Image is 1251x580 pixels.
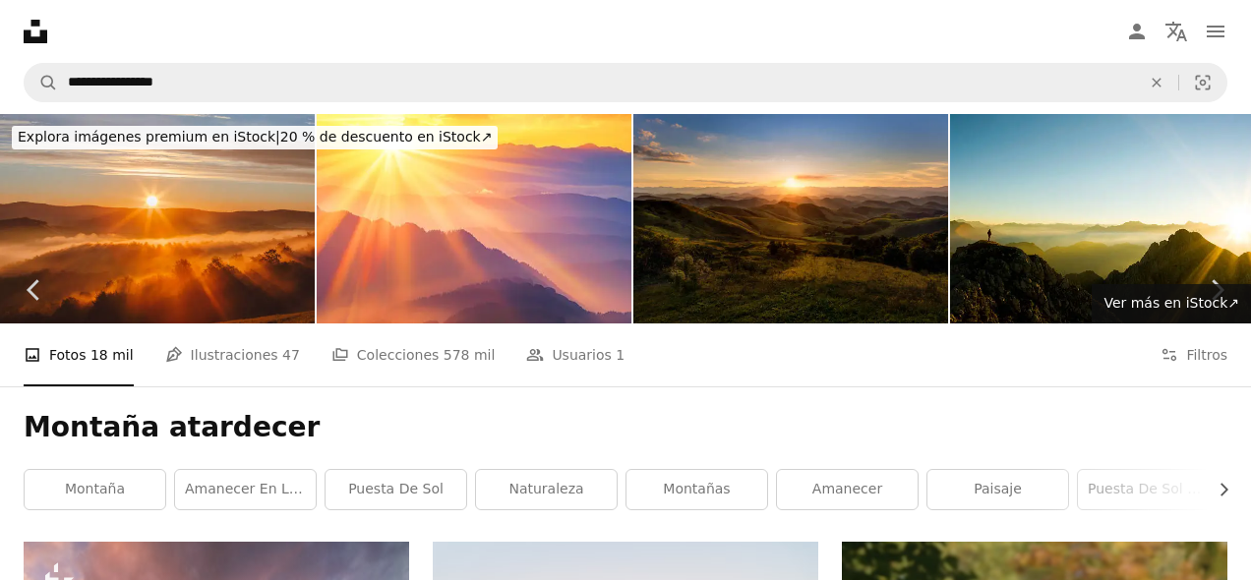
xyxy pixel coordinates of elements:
span: 47 [282,344,300,366]
a: Puesta de sol en las montañas [1078,470,1219,509]
span: Explora imágenes premium en iStock | [18,129,280,145]
a: Colecciones 578 mil [331,323,496,386]
button: desplazar lista a la derecha [1206,470,1227,509]
span: 20 % de descuento en iStock ↗ [18,129,492,145]
a: Iniciar sesión / Registrarse [1117,12,1157,51]
img: Atardecer en las montañas de Serra da Beleza, entre Río de Janeiro y Minas Gerais Estados [633,114,948,323]
a: Siguiente [1182,196,1251,384]
button: Buscar en Unsplash [25,64,58,101]
a: Ver más en iStock↗ [1092,284,1251,323]
a: paisaje [927,470,1068,509]
form: Encuentra imágenes en todo el sitio [24,63,1227,102]
a: puesta de sol [326,470,466,509]
button: Borrar [1135,64,1178,101]
span: 578 mil [444,344,496,366]
button: Búsqueda visual [1179,64,1226,101]
a: naturaleza [476,470,617,509]
span: 1 [616,344,625,366]
a: montaña [25,470,165,509]
button: Filtros [1161,323,1227,386]
button: Idioma [1157,12,1196,51]
h1: Montaña atardecer [24,410,1227,445]
a: Ilustraciones 47 [165,323,300,386]
a: montañas [626,470,767,509]
a: Usuarios 1 [526,323,625,386]
a: Inicio — Unsplash [24,20,47,43]
span: Ver más en iStock ↗ [1103,295,1239,311]
button: Menú [1196,12,1235,51]
a: amanecer [777,470,918,509]
img: Beautiful sunrise scenery, Mountain sunset, beautiful sunrise and sunset scenery [317,114,631,323]
a: Amanecer en la montaña [175,470,316,509]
